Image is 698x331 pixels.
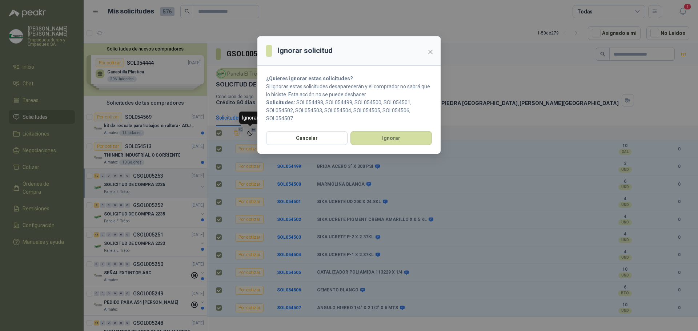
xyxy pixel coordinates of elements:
[266,100,295,105] b: Solicitudes:
[266,82,432,98] p: Si ignoras estas solicitudes desaparecerán y el comprador no sabrá que lo hiciste. Esta acción no...
[350,131,432,145] button: Ignorar
[425,46,436,58] button: Close
[266,76,353,81] strong: ¿Quieres ignorar estas solicitudes?
[266,98,432,122] p: SOL054498, SOL054499, SOL054500, SOL054501, SOL054502, SOL054503, SOL054504, SOL054505, SOL054506...
[278,45,333,56] h3: Ignorar solicitud
[266,131,348,145] button: Cancelar
[428,49,433,55] span: close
